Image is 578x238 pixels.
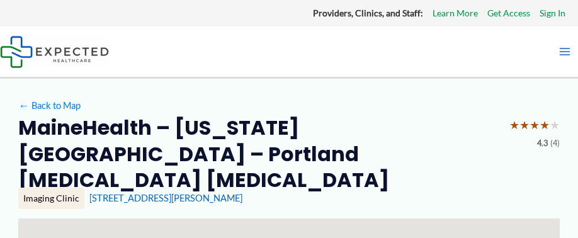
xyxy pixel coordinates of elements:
a: [STREET_ADDRESS][PERSON_NAME] [89,193,242,203]
a: Sign In [540,5,565,21]
span: ★ [509,115,519,136]
a: Get Access [487,5,530,21]
h2: MaineHealth – [US_STATE][GEOGRAPHIC_DATA] – Portland [MEDICAL_DATA] [MEDICAL_DATA] [18,115,499,193]
a: ←Back to Map [18,97,81,114]
button: Main menu toggle [552,38,578,65]
span: 4.3 [537,136,548,151]
span: ★ [550,115,560,136]
span: ★ [540,115,550,136]
strong: Providers, Clinics, and Staff: [313,8,423,18]
span: ★ [519,115,530,136]
div: Imaging Clinic [18,188,84,209]
span: ★ [530,115,540,136]
a: Learn More [433,5,478,21]
span: (4) [550,136,560,151]
span: ← [18,100,30,111]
